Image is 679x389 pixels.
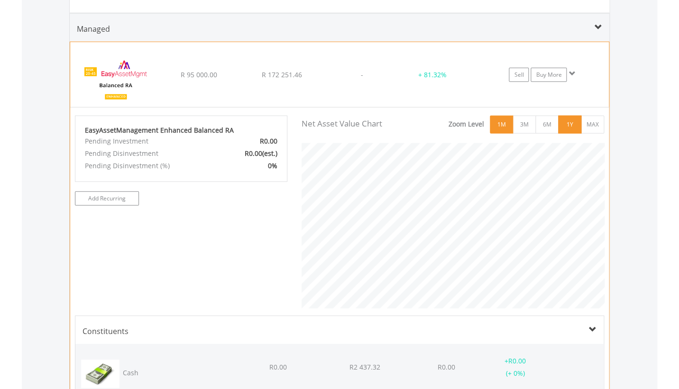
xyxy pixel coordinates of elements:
div: Pending Disinvestment (%) [78,160,215,172]
div: (est.) [215,147,284,160]
div: + (+ 0%) [478,355,552,380]
div: 0% [215,160,284,172]
span: Managed [77,24,110,34]
span: R0.00 [508,356,526,365]
a: Sell [509,68,529,82]
button: 1M [490,116,513,134]
span: R 95 000.00 [181,70,217,79]
div: Pending Disinvestment [78,147,215,160]
img: Cash.png [81,360,119,388]
div: + 81.32% [402,70,463,80]
span: R0.00 [437,362,455,371]
div: Pending Investment [78,135,215,147]
button: 3M [513,116,536,134]
img: EMPBundle_EBalancedRA.png [75,54,156,104]
span: R0.00 [269,362,287,371]
span: Net Asset Value Chart [302,118,382,129]
span: R 172 251.46 [262,70,302,79]
button: MAX [581,116,604,134]
a: Add Recurring [75,191,139,206]
span: Zoom Level [449,119,488,128]
span: R0.00 [244,149,262,158]
div: Cash [123,368,138,378]
div: EasyAssetManagement Enhanced Balanced RA [85,126,277,135]
span: R2 437.32 [349,362,380,371]
span: - [361,70,363,79]
a: Buy More [531,68,567,82]
span: R0.00 [259,136,277,145]
button: 6M [535,116,559,134]
span: Constituents [83,326,128,336]
button: 1Y [558,116,581,134]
